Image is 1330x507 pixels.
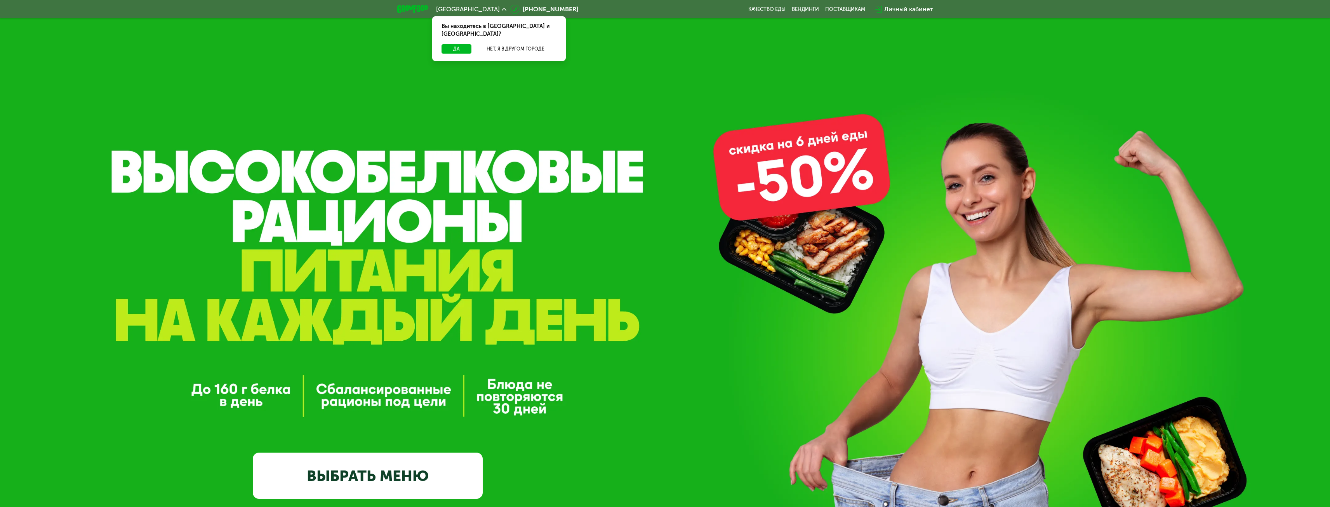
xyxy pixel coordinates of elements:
[442,44,471,54] button: Да
[253,453,483,499] a: ВЫБРАТЬ МЕНЮ
[436,6,500,12] span: [GEOGRAPHIC_DATA]
[792,6,819,12] a: Вендинги
[510,5,578,14] a: [PHONE_NUMBER]
[825,6,865,12] div: поставщикам
[432,16,566,44] div: Вы находитесь в [GEOGRAPHIC_DATA] и [GEOGRAPHIC_DATA]?
[748,6,786,12] a: Качество еды
[475,44,556,54] button: Нет, я в другом городе
[884,5,933,14] div: Личный кабинет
